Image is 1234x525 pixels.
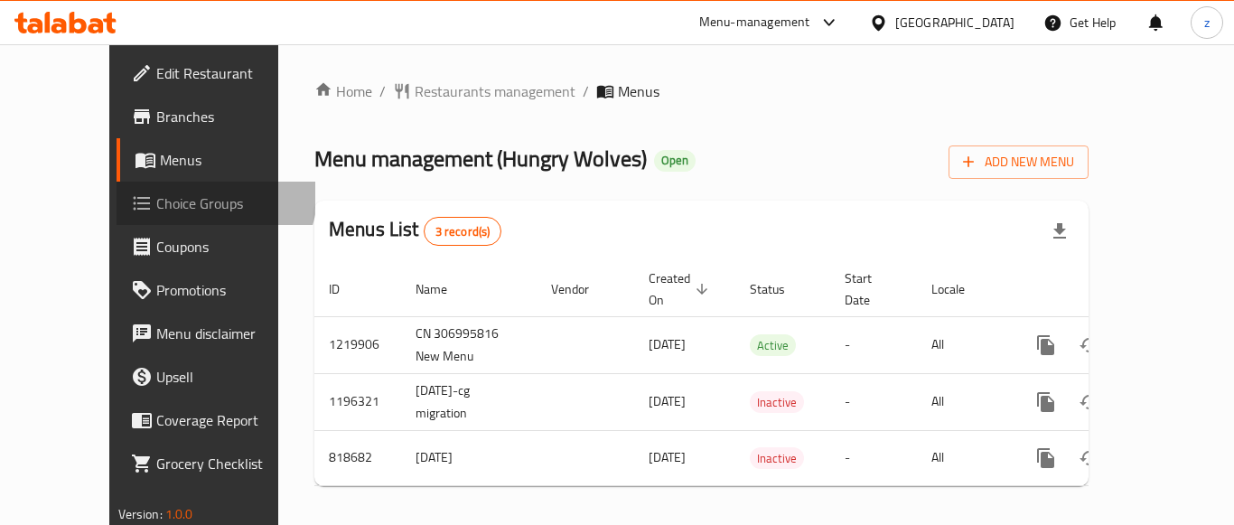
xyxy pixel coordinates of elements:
a: Choice Groups [117,182,315,225]
span: Restaurants management [415,80,575,102]
span: [DATE] [649,333,686,356]
a: Upsell [117,355,315,398]
span: [DATE] [649,389,686,413]
td: All [917,373,1010,430]
div: Active [750,334,796,356]
button: more [1024,323,1068,367]
span: Vendor [551,278,612,300]
span: Promotions [156,279,301,301]
td: [DATE]-cg migration [401,373,537,430]
td: - [830,373,917,430]
span: Coverage Report [156,409,301,431]
div: Inactive [750,447,804,469]
div: Inactive [750,391,804,413]
td: CN 306995816 New Menu [401,316,537,373]
span: Inactive [750,392,804,413]
span: Active [750,335,796,356]
div: Export file [1038,210,1081,253]
span: Add New Menu [963,151,1074,173]
button: more [1024,436,1068,480]
td: All [917,430,1010,485]
div: Menu-management [699,12,810,33]
span: Branches [156,106,301,127]
td: - [830,430,917,485]
a: Home [314,80,372,102]
span: Menus [160,149,301,171]
button: Change Status [1068,436,1111,480]
a: Restaurants management [393,80,575,102]
a: Coupons [117,225,315,268]
td: 1219906 [314,316,401,373]
button: Change Status [1068,323,1111,367]
div: Total records count [424,217,502,246]
span: Menu management ( Hungry Wolves ) [314,138,647,179]
span: Coupons [156,236,301,258]
td: All [917,316,1010,373]
span: Name [416,278,471,300]
table: enhanced table [314,262,1212,486]
span: Locale [931,278,988,300]
span: Created On [649,267,714,311]
div: [GEOGRAPHIC_DATA] [895,13,1014,33]
th: Actions [1010,262,1212,317]
a: Edit Restaurant [117,52,315,95]
span: Start Date [845,267,895,311]
span: 3 record(s) [425,223,501,240]
button: Add New Menu [949,145,1089,179]
div: Open [654,150,696,172]
span: Open [654,153,696,168]
td: 1196321 [314,373,401,430]
a: Menus [117,138,315,182]
span: Edit Restaurant [156,62,301,84]
td: [DATE] [401,430,537,485]
nav: breadcrumb [314,80,1089,102]
td: - [830,316,917,373]
a: Grocery Checklist [117,442,315,485]
button: more [1024,380,1068,424]
h2: Menus List [329,216,501,246]
a: Branches [117,95,315,138]
span: Menu disclaimer [156,323,301,344]
button: Change Status [1068,380,1111,424]
a: Coverage Report [117,398,315,442]
a: Promotions [117,268,315,312]
td: 818682 [314,430,401,485]
span: z [1204,13,1210,33]
span: Status [750,278,809,300]
span: Grocery Checklist [156,453,301,474]
span: Upsell [156,366,301,388]
a: Menu disclaimer [117,312,315,355]
span: Inactive [750,448,804,469]
span: Menus [618,80,659,102]
span: [DATE] [649,445,686,469]
li: / [379,80,386,102]
li: / [583,80,589,102]
span: ID [329,278,363,300]
span: Choice Groups [156,192,301,214]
